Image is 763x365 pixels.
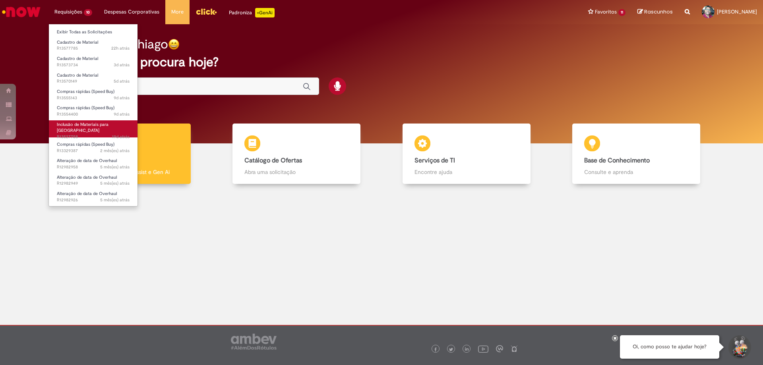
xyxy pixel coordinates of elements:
[618,9,626,16] span: 11
[114,95,130,101] time: 22/09/2025 13:18:13
[57,141,114,147] span: Compras rápidas (Speed Buy)
[171,8,184,16] span: More
[114,78,130,84] span: 5d atrás
[104,8,159,16] span: Despesas Corporativas
[111,45,130,51] time: 29/09/2025 15:33:53
[57,56,98,62] span: Cadastro de Material
[111,45,130,51] span: 22h atrás
[49,156,137,171] a: Aberto R12982958 : Alteração de data de Overhaul
[434,348,438,351] img: logo_footer_facebook.png
[114,95,130,101] span: 9d atrás
[114,62,130,68] time: 28/09/2025 08:54:30
[644,8,673,15] span: Rascunhos
[100,180,130,186] span: 5 mês(es) atrás
[49,87,137,102] a: Aberto R13555143 : Compras rápidas (Speed Buy)
[552,124,722,184] a: Base de Conhecimento Consulte e aprenda
[196,6,217,17] img: click_logo_yellow_360x200.png
[57,197,130,203] span: R12982926
[100,164,130,170] span: 5 mês(es) atrás
[100,197,130,203] span: 5 mês(es) atrás
[57,111,130,118] span: R13554400
[57,89,114,95] span: Compras rápidas (Speed Buy)
[637,8,673,16] a: Rascunhos
[212,124,382,184] a: Catálogo de Ofertas Abra uma solicitação
[49,189,137,204] a: Aberto R12982926 : Alteração de data de Overhaul
[231,334,277,350] img: logo_footer_ambev_rotulo_gray.png
[1,4,42,20] img: ServiceNow
[57,95,130,101] span: R13555143
[57,191,117,197] span: Alteração de data de Overhaul
[57,164,130,170] span: R12982958
[49,173,137,188] a: Aberto R12982949 : Alteração de data de Overhaul
[57,39,98,45] span: Cadastro de Material
[57,180,130,187] span: R12982949
[100,180,130,186] time: 28/04/2025 08:19:03
[57,148,130,154] span: R13329387
[478,344,488,354] img: logo_footer_youtube.png
[57,62,130,68] span: R13573734
[114,62,130,68] span: 3d atrás
[414,156,455,164] b: Serviços de TI
[57,122,108,134] span: Inclusão de Materiais para [GEOGRAPHIC_DATA]
[112,134,130,140] span: 19d atrás
[465,347,469,352] img: logo_footer_linkedin.png
[244,168,349,176] p: Abra uma solicitação
[57,158,117,164] span: Alteração de data de Overhaul
[49,54,137,69] a: Aberto R13573734 : Cadastro de Material
[49,28,137,37] a: Exibir Todas as Solicitações
[42,124,212,184] a: Tirar dúvidas Tirar dúvidas com Lupi Assist e Gen Ai
[49,71,137,86] a: Aberto R13570149 : Cadastro de Material
[112,134,130,140] time: 12/09/2025 13:50:46
[48,24,138,207] ul: Requisições
[57,105,114,111] span: Compras rápidas (Speed Buy)
[449,348,453,351] img: logo_footer_twitter.png
[511,345,518,352] img: logo_footer_naosei.png
[57,72,98,78] span: Cadastro de Material
[584,168,688,176] p: Consulte e aprenda
[100,148,130,154] span: 2 mês(es) atrás
[381,124,552,184] a: Serviços de TI Encontre ajuda
[84,9,92,16] span: 10
[114,111,130,117] span: 9d atrás
[229,8,275,17] div: Padroniza
[168,39,180,50] img: happy-face.png
[54,8,82,16] span: Requisições
[100,148,130,154] time: 28/07/2025 14:26:21
[584,156,650,164] b: Base de Conhecimento
[620,335,719,359] div: Oi, como posso te ajudar hoje?
[69,55,695,69] h2: O que você procura hoje?
[414,168,519,176] p: Encontre ajuda
[244,156,302,164] b: Catálogo de Ofertas
[49,38,137,53] a: Aberto R13577785 : Cadastro de Material
[255,8,275,17] p: +GenAi
[717,8,757,15] span: [PERSON_NAME]
[100,164,130,170] time: 28/04/2025 08:21:43
[100,197,130,203] time: 28/04/2025 08:14:36
[57,174,117,180] span: Alteração de data de Overhaul
[57,45,130,52] span: R13577785
[57,134,130,140] span: R13527758
[595,8,617,16] span: Favoritos
[727,335,751,359] button: Iniciar Conversa de Suporte
[49,140,137,155] a: Aberto R13329387 : Compras rápidas (Speed Buy)
[114,111,130,117] time: 22/09/2025 10:59:58
[496,345,503,352] img: logo_footer_workplace.png
[49,104,137,118] a: Aberto R13554400 : Compras rápidas (Speed Buy)
[57,78,130,85] span: R13570149
[114,78,130,84] time: 26/09/2025 11:34:02
[49,120,137,137] a: Aberto R13527758 : Inclusão de Materiais para Estoques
